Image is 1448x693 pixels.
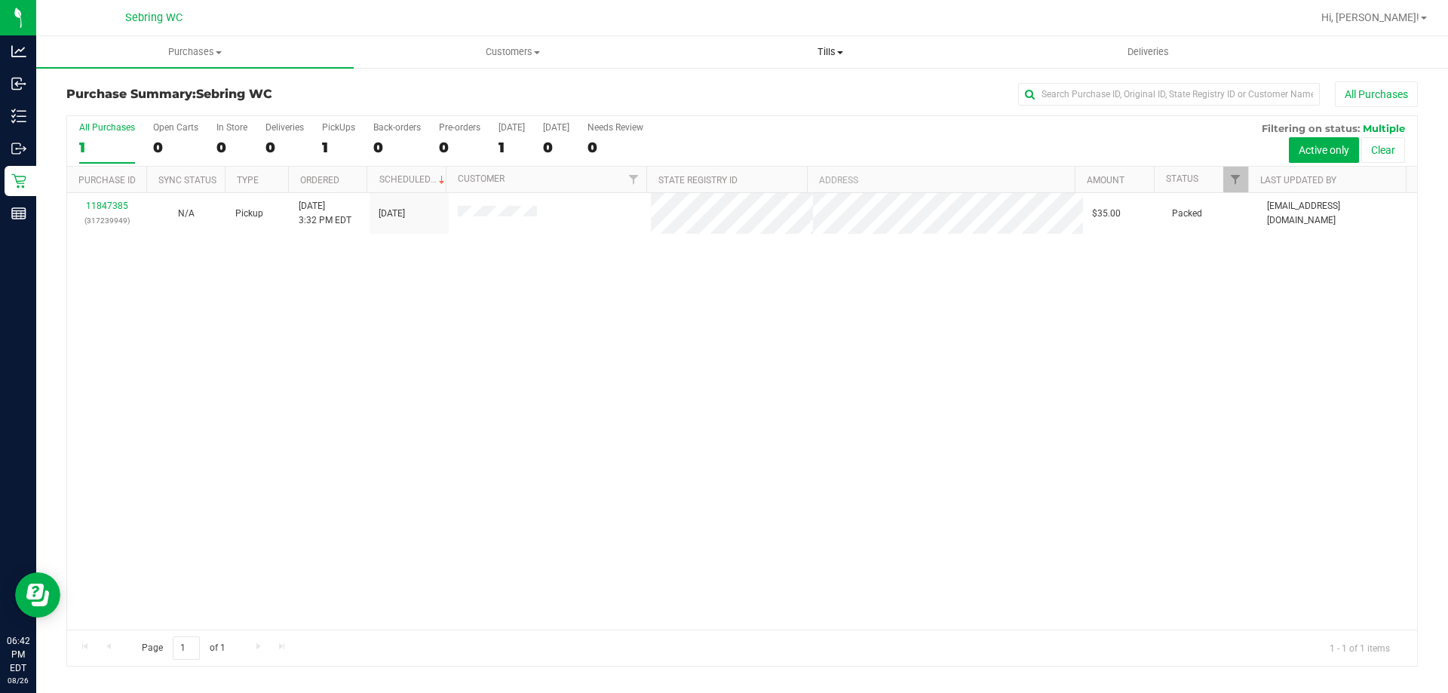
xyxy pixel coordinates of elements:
[658,175,738,186] a: State Registry ID
[265,139,304,156] div: 0
[1092,207,1121,221] span: $35.00
[807,167,1075,193] th: Address
[11,141,26,156] inline-svg: Outbound
[373,122,421,133] div: Back-orders
[543,122,569,133] div: [DATE]
[173,636,200,660] input: 1
[216,122,247,133] div: In Store
[1361,137,1405,163] button: Clear
[1172,207,1202,221] span: Packed
[66,87,517,101] h3: Purchase Summary:
[322,139,355,156] div: 1
[1318,636,1402,659] span: 1 - 1 of 1 items
[129,636,238,660] span: Page of 1
[1260,175,1336,186] a: Last Updated By
[587,139,643,156] div: 0
[1087,175,1124,186] a: Amount
[265,122,304,133] div: Deliveries
[354,36,671,68] a: Customers
[7,634,29,675] p: 06:42 PM EDT
[237,175,259,186] a: Type
[125,11,183,24] span: Sebring WC
[79,122,135,133] div: All Purchases
[373,139,421,156] div: 0
[379,207,405,221] span: [DATE]
[196,87,272,101] span: Sebring WC
[153,122,198,133] div: Open Carts
[11,44,26,59] inline-svg: Analytics
[36,45,354,59] span: Purchases
[499,122,525,133] div: [DATE]
[543,139,569,156] div: 0
[153,139,198,156] div: 0
[379,174,448,185] a: Scheduled
[499,139,525,156] div: 1
[300,175,339,186] a: Ordered
[76,213,137,228] p: (317239949)
[11,173,26,189] inline-svg: Retail
[11,76,26,91] inline-svg: Inbound
[86,201,128,211] a: 11847385
[587,122,643,133] div: Needs Review
[235,207,263,221] span: Pickup
[1018,83,1320,106] input: Search Purchase ID, Original ID, State Registry ID or Customer Name...
[15,572,60,618] iframe: Resource center
[354,45,670,59] span: Customers
[1267,199,1408,228] span: [EMAIL_ADDRESS][DOMAIN_NAME]
[11,206,26,221] inline-svg: Reports
[621,167,646,192] a: Filter
[7,675,29,686] p: 08/26
[1107,45,1189,59] span: Deliveries
[671,36,989,68] a: Tills
[1335,81,1418,107] button: All Purchases
[216,139,247,156] div: 0
[1223,167,1248,192] a: Filter
[299,199,351,228] span: [DATE] 3:32 PM EDT
[158,175,216,186] a: Sync Status
[79,139,135,156] div: 1
[1289,137,1359,163] button: Active only
[458,173,505,184] a: Customer
[78,175,136,186] a: Purchase ID
[1321,11,1419,23] span: Hi, [PERSON_NAME]!
[178,207,195,221] button: N/A
[672,45,988,59] span: Tills
[11,109,26,124] inline-svg: Inventory
[1363,122,1405,134] span: Multiple
[439,122,480,133] div: Pre-orders
[36,36,354,68] a: Purchases
[439,139,480,156] div: 0
[1166,173,1198,184] a: Status
[322,122,355,133] div: PickUps
[178,208,195,219] span: Not Applicable
[989,36,1307,68] a: Deliveries
[1262,122,1360,134] span: Filtering on status:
